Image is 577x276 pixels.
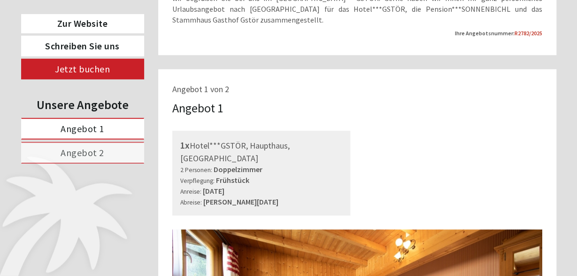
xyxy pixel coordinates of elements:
[180,166,212,174] small: 2 Personen:
[203,186,224,196] b: [DATE]
[14,27,145,35] div: PALMENGARTEN Hotel GSTÖR
[180,188,201,196] small: Anreise:
[172,84,229,95] span: Angebot 1 von 2
[21,36,144,56] a: Schreiben Sie uns
[216,175,249,185] b: Frühstück
[455,30,542,37] strong: Ihre Angebotsnummer:
[21,96,144,113] div: Unsere Angebote
[309,244,370,264] button: Senden
[203,197,278,206] b: [PERSON_NAME][DATE]
[180,139,342,164] div: Hotel***GSTÖR, Haupthaus, [GEOGRAPHIC_DATA]
[7,25,149,54] div: Guten Tag, wie können wir Ihnen helfen?
[168,7,202,23] div: [DATE]
[180,198,202,206] small: Abreise:
[14,46,145,52] small: 18:51
[21,59,144,79] a: Jetzt buchen
[21,14,144,33] a: Zur Website
[61,123,104,134] span: Angebot 1
[180,177,215,185] small: Verpflegung:
[172,99,223,117] div: Angebot 1
[180,139,190,151] b: 1x
[61,147,104,158] span: Angebot 2
[515,30,542,37] span: R2782/2025
[214,165,262,174] b: Doppelzimmer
